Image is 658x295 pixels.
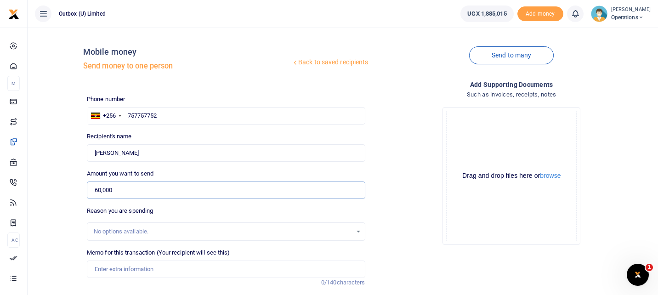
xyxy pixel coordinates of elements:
div: No options available. [94,227,352,236]
span: 0/140 [321,279,337,286]
a: Add money [517,10,563,17]
img: profile-user [591,6,607,22]
span: 1 [646,264,653,271]
a: UGX 1,885,015 [460,6,513,22]
a: logo-small logo-large logo-large [8,10,19,17]
span: UGX 1,885,015 [467,9,506,18]
label: Recipient's name [87,132,132,141]
div: File Uploader [442,107,580,245]
input: Enter extra information [87,261,365,278]
li: Wallet ballance [457,6,517,22]
li: Ac [7,233,20,248]
button: browse [540,172,561,179]
input: Enter phone number [87,107,365,125]
li: Toup your wallet [517,6,563,22]
h4: Add supporting Documents [373,79,651,90]
label: Amount you want to send [87,169,153,178]
input: MTN & Airtel numbers are validated [87,144,365,162]
span: characters [337,279,365,286]
h5: Send money to one person [83,62,291,71]
li: M [7,76,20,91]
div: Drag and drop files here or [447,171,576,180]
a: Send to many [469,46,554,64]
div: +256 [103,111,116,120]
label: Memo for this transaction (Your recipient will see this) [87,248,230,257]
span: Add money [517,6,563,22]
img: logo-small [8,9,19,20]
small: [PERSON_NAME] [611,6,651,14]
span: Operations [611,13,651,22]
h4: Such as invoices, receipts, notes [373,90,651,100]
span: Outbox (U) Limited [55,10,109,18]
h4: Mobile money [83,47,291,57]
label: Phone number [87,95,125,104]
iframe: Intercom live chat [627,264,649,286]
a: Back to saved recipients [291,54,369,71]
a: profile-user [PERSON_NAME] Operations [591,6,651,22]
label: Reason you are spending [87,206,153,216]
input: UGX [87,182,365,199]
div: Uganda: +256 [87,108,124,124]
